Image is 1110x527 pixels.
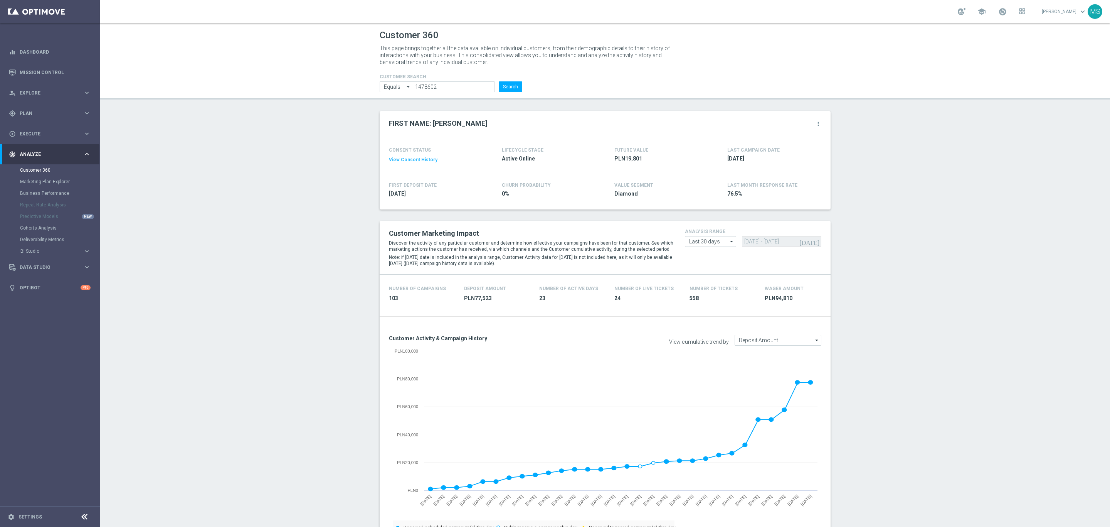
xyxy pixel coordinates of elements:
div: Cohorts Analysis [20,222,99,234]
h2: Customer Marketing Impact [389,229,673,238]
i: gps_fixed [9,110,16,117]
a: Customer 360 [20,167,80,173]
h4: Number of Active Days [539,286,598,291]
span: 23 [539,295,605,302]
a: Marketing Plan Explorer [20,179,80,185]
h4: Number of Campaigns [389,286,446,291]
button: person_search Explore keyboard_arrow_right [8,90,91,96]
div: Execute [9,130,83,137]
label: View cumulative trend by [669,339,729,345]
a: Deliverability Metrics [20,236,80,243]
div: NEW [82,214,94,219]
span: 2025-09-23 [727,155,817,162]
text: [DATE] [459,494,471,507]
h4: CONSENT STATUS [389,147,479,153]
text: [DATE] [590,494,602,507]
text: [DATE] [708,494,721,507]
span: PLN19,801 [614,155,705,162]
span: Explore [20,91,83,95]
span: Execute [20,132,83,136]
span: PLN77,523 [464,295,530,302]
h2: FIRST NAME: [PERSON_NAME] [389,119,488,128]
p: This page brings together all the data available on individual customers, from their demographic ... [380,45,676,66]
span: Diamond [614,190,705,198]
span: Analyze [20,152,83,157]
text: [DATE] [629,494,642,507]
i: track_changes [9,151,16,158]
button: View Consent History [389,157,437,163]
input: Enter CID, Email, name or phone [413,81,495,92]
button: lightbulb Optibot +10 [8,285,91,291]
i: keyboard_arrow_right [83,130,91,137]
a: Optibot [20,277,81,298]
div: gps_fixed Plan keyboard_arrow_right [8,110,91,117]
text: [DATE] [577,494,589,507]
div: Business Performance [20,187,99,199]
div: Data Studio [9,264,83,271]
text: [DATE] [800,494,812,507]
i: keyboard_arrow_right [83,248,91,255]
button: BI Studio keyboard_arrow_right [20,248,91,254]
i: arrow_drop_down [813,335,821,345]
a: [PERSON_NAME]keyboard_arrow_down [1041,6,1088,17]
i: arrow_drop_down [728,236,736,247]
text: [DATE] [747,494,760,507]
text: [DATE] [682,494,695,507]
text: PLN40,000 [397,432,418,437]
i: equalizer [9,49,16,56]
span: CHURN PROBABILITY [502,182,551,188]
div: Deliverability Metrics [20,234,99,245]
a: Business Performance [20,190,80,196]
text: [DATE] [419,494,432,507]
h4: Number Of Tickets [690,286,738,291]
a: Dashboard [20,42,91,62]
div: Dashboard [9,42,91,62]
div: Repeat Rate Analysis [20,199,99,211]
h1: Customer 360 [380,30,831,41]
text: [DATE] [760,494,773,507]
button: Search [499,81,522,92]
div: BI Studio [20,249,83,253]
div: Marketing Plan Explorer [20,176,99,187]
i: lightbulb [9,284,16,291]
div: Predictive Models [20,211,99,222]
div: play_circle_outline Execute keyboard_arrow_right [8,131,91,137]
i: play_circle_outline [9,130,16,137]
text: [DATE] [511,494,524,507]
text: [DATE] [498,494,511,507]
span: 558 [690,295,755,302]
div: Plan [9,110,83,117]
text: [DATE] [537,494,550,507]
h4: FIRST DEPOSIT DATE [389,182,437,188]
i: keyboard_arrow_right [83,263,91,271]
span: Plan [20,111,83,116]
h4: analysis range [685,229,821,234]
button: track_changes Analyze keyboard_arrow_right [8,151,91,157]
text: [DATE] [485,494,498,507]
div: Customer 360 [20,164,99,176]
span: school [977,7,986,16]
text: [DATE] [603,494,616,507]
span: 103 [389,295,455,302]
div: BI Studio [20,245,99,257]
h4: LAST CAMPAIGN DATE [727,147,780,153]
h4: Wager Amount [765,286,804,291]
text: PLN60,000 [397,404,418,409]
text: PLN20,000 [397,460,418,465]
div: Mission Control [9,62,91,83]
p: Discover the activity of any particular customer and determine how effective your campaigns have ... [389,240,673,252]
text: [DATE] [721,494,734,507]
text: [DATE] [642,494,655,507]
button: Mission Control [8,69,91,76]
div: equalizer Dashboard [8,49,91,55]
text: PLN100,000 [395,349,418,353]
text: [DATE] [472,494,484,507]
i: more_vert [815,121,821,127]
text: [DATE] [774,494,786,507]
span: 0% [502,190,592,198]
button: Data Studio keyboard_arrow_right [8,264,91,270]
